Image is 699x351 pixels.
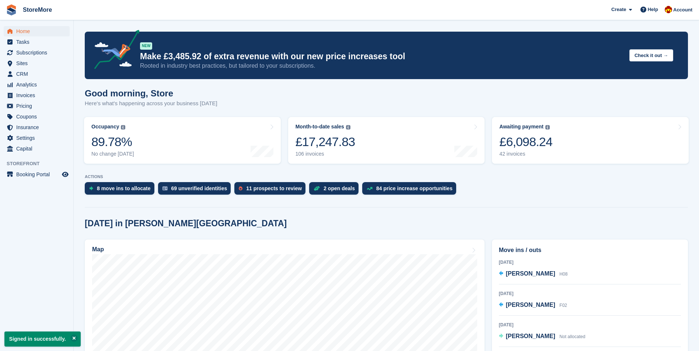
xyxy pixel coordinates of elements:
[92,246,104,253] h2: Map
[499,290,681,297] div: [DATE]
[4,101,70,111] a: menu
[4,169,70,180] a: menu
[376,185,452,191] div: 84 price increase opportunities
[16,133,60,143] span: Settings
[140,42,152,50] div: NEW
[4,90,70,100] a: menu
[499,124,544,130] div: Awaiting payment
[89,186,93,191] img: move_ins_to_allocate_icon-fdf77a2bb77ea45bf5b3d319d69a93e2d87916cf1d5bf7949dd705db3b84f3ca.svg
[16,143,60,154] span: Capital
[296,124,344,130] div: Month-to-date sales
[545,125,550,130] img: icon-info-grey-7440780725fd019a000dd9b08b2336e03edf1995a4989e88bcd33f0948082b44.svg
[16,101,60,111] span: Pricing
[84,117,281,164] a: Occupancy 89.78% No change [DATE]
[85,219,287,228] h2: [DATE] in [PERSON_NAME][GEOGRAPHIC_DATA]
[91,124,119,130] div: Occupancy
[296,134,355,149] div: £17,247.83
[4,37,70,47] a: menu
[673,6,692,14] span: Account
[171,185,227,191] div: 69 unverified identities
[158,182,235,198] a: 69 unverified identities
[4,143,70,154] a: menu
[4,79,70,90] a: menu
[499,322,681,328] div: [DATE]
[85,99,217,108] p: Here's what's happening across your business [DATE]
[16,169,60,180] span: Booking Portal
[61,170,70,179] a: Preview store
[4,26,70,36] a: menu
[16,58,60,68] span: Sites
[6,4,17,15] img: stora-icon-8386f47178a22dfd0bd8f6a31ec36ba5ce8667c1dd55bd0f319d3a0aa187defe.svg
[559,334,585,339] span: Not allocated
[559,272,567,277] span: H08
[611,6,626,13] span: Create
[20,4,55,16] a: StoreMore
[309,182,362,198] a: 2 open deals
[91,151,134,157] div: No change [DATE]
[346,125,350,130] img: icon-info-grey-7440780725fd019a000dd9b08b2336e03edf1995a4989e88bcd33f0948082b44.svg
[559,303,567,308] span: F02
[91,134,134,149] div: 89.78%
[499,151,552,157] div: 42 invoices
[7,160,73,167] span: Storefront
[492,117,689,164] a: Awaiting payment £6,098.24 42 invoices
[499,332,586,341] a: [PERSON_NAME] Not allocated
[499,301,567,310] a: [PERSON_NAME] F02
[121,125,125,130] img: icon-info-grey-7440780725fd019a000dd9b08b2336e03edf1995a4989e88bcd33f0948082b44.svg
[140,51,623,62] p: Make £3,485.92 of extra revenue with our new price increases tool
[4,69,70,79] a: menu
[16,26,60,36] span: Home
[499,246,681,255] h2: Move ins / outs
[162,186,168,191] img: verify_identity-adf6edd0f0f0b5bbfe63781bf79b02c33cf7c696d77639b501bdc392416b5a36.svg
[324,185,355,191] div: 2 open deals
[499,134,552,149] div: £6,098.24
[85,182,158,198] a: 8 move ins to allocate
[499,259,681,266] div: [DATE]
[648,6,658,13] span: Help
[85,174,688,179] p: ACTIONS
[506,333,555,339] span: [PERSON_NAME]
[314,186,320,191] img: deal-1b604bf984904fb50ccaf53a9ad4b4a5d6e5aea283cecdc64d6e3604feb123c2.svg
[288,117,485,164] a: Month-to-date sales £17,247.83 106 invoices
[506,270,555,277] span: [PERSON_NAME]
[16,122,60,132] span: Insurance
[239,186,242,191] img: prospect-51fa495bee0391a8d652442698ab0144808aea92771e9ea1ae160a38d050c398.svg
[4,58,70,68] a: menu
[4,133,70,143] a: menu
[16,111,60,122] span: Coupons
[362,182,460,198] a: 84 price increase opportunities
[246,185,302,191] div: 11 prospects to review
[97,185,151,191] div: 8 move ins to allocate
[16,37,60,47] span: Tasks
[16,69,60,79] span: CRM
[4,331,81,347] p: Signed in successfully.
[140,62,623,70] p: Rooted in industry best practices, but tailored to your subscriptions.
[85,88,217,98] h1: Good morning, Store
[367,187,373,190] img: price_increase_opportunities-93ffe204e8149a01c8c9dc8f82e8f89637d9d84a8eef4429ea346261dce0b2c0.svg
[506,302,555,308] span: [PERSON_NAME]
[4,111,70,122] a: menu
[16,79,60,90] span: Analytics
[88,30,140,72] img: price-adjustments-announcement-icon-8257ccfd72463d97f412b2fc003d46551f7dbcb40ab6d574587a9cd5c0d94...
[629,49,673,61] button: Check it out →
[16,47,60,58] span: Subscriptions
[16,90,60,100] span: Invoices
[4,47,70,58] a: menu
[234,182,309,198] a: 11 prospects to review
[4,122,70,132] a: menu
[499,269,568,279] a: [PERSON_NAME] H08
[665,6,672,13] img: Store More Team
[296,151,355,157] div: 106 invoices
